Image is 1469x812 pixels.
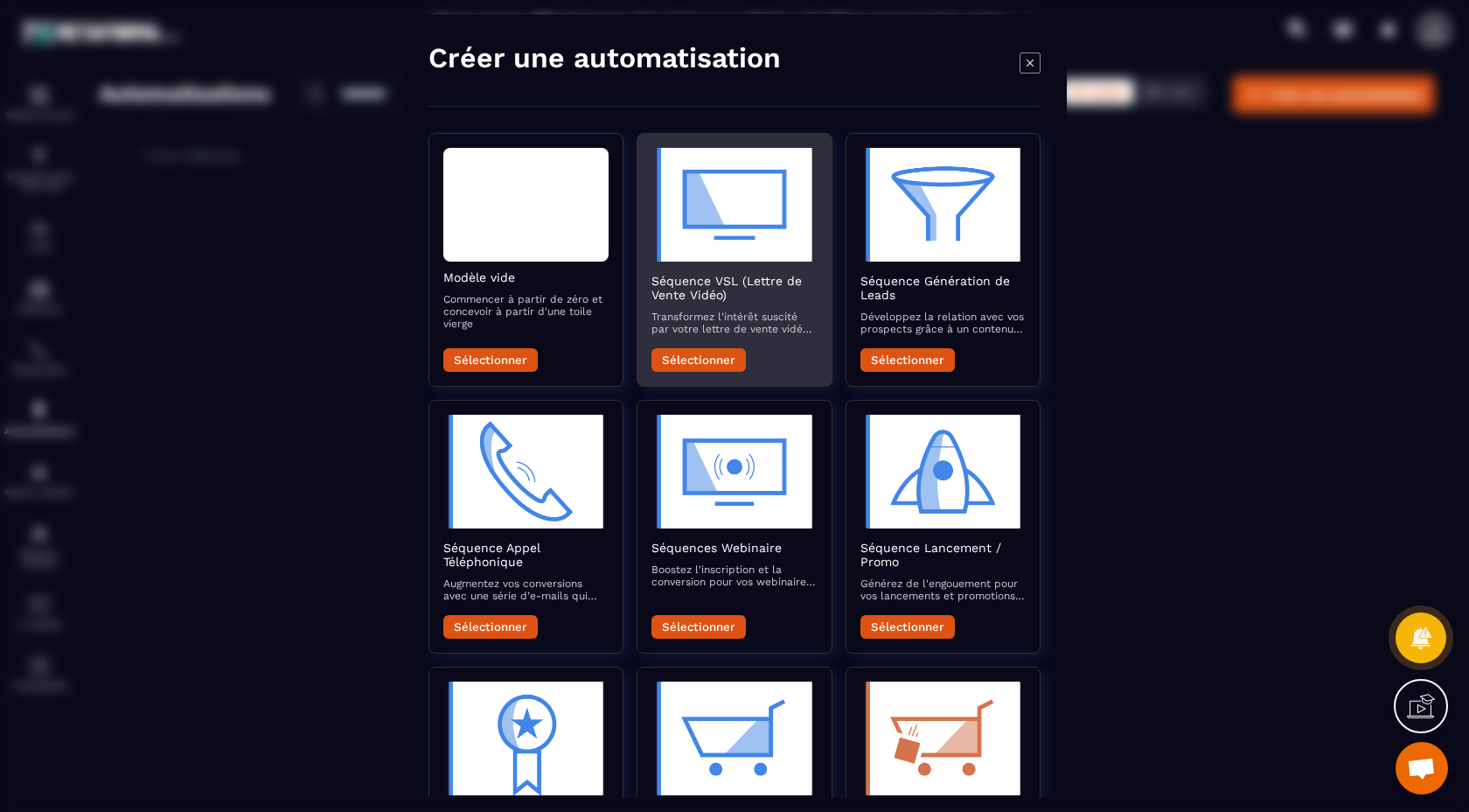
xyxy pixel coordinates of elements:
button: Sélectionner [860,348,955,372]
img: automation-objective-icon [860,148,1026,262]
img: automation-objective-icon [860,415,1026,528]
p: Augmentez vos conversions avec une série d’e-mails qui préparent et suivent vos appels commerciaux [443,577,609,602]
button: Sélectionner [651,348,746,372]
button: Sélectionner [651,615,746,639]
button: Sélectionner [443,615,538,639]
p: Développez la relation avec vos prospects grâce à un contenu attractif qui les accompagne vers la... [860,311,1026,335]
h2: Séquence Génération de Leads [860,274,1026,302]
h2: Séquence VSL (Lettre de Vente Vidéo) [651,274,817,302]
img: automation-objective-icon [651,148,817,262]
img: automation-objective-icon [443,415,609,528]
button: Sélectionner [443,348,538,372]
img: automation-objective-icon [860,682,1026,795]
p: Boostez l'inscription et la conversion pour vos webinaires avec des e-mails qui informent, rappel... [651,563,817,588]
button: Sélectionner [860,615,955,639]
h2: Séquence Appel Téléphonique [443,541,609,569]
h4: Créer une automatisation [428,40,781,75]
p: Transformez l'intérêt suscité par votre lettre de vente vidéo en actions concrètes avec des e-mai... [651,311,817,335]
p: Commencer à partir de zéro et concevoir à partir d'une toile vierge [443,293,609,330]
img: automation-objective-icon [651,682,817,795]
img: automation-objective-icon [651,415,817,528]
p: Générez de l'engouement pour vos lancements et promotions avec une séquence d’e-mails captivante ... [860,577,1026,602]
a: Ouvrir le chat [1396,742,1448,794]
img: automation-objective-icon [443,682,609,795]
h2: Séquence Lancement / Promo [860,541,1026,569]
h2: Séquences Webinaire [651,541,817,555]
h2: Modèle vide [443,270,609,284]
